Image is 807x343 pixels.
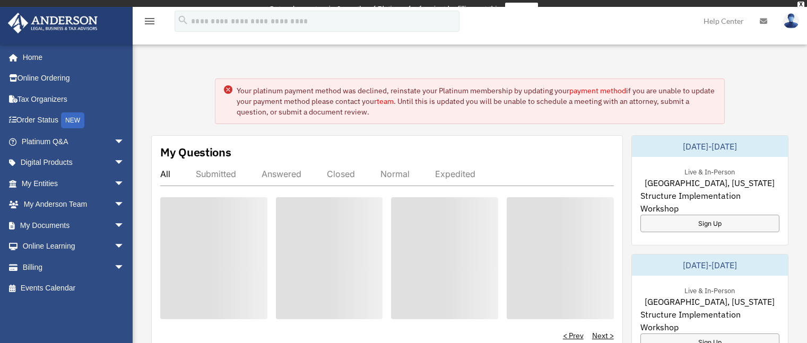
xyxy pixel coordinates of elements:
[114,215,135,236] span: arrow_drop_down
[7,68,141,89] a: Online Ordering
[783,13,799,29] img: User Pic
[7,215,141,236] a: My Documentsarrow_drop_down
[640,215,779,232] a: Sign Up
[5,13,101,33] img: Anderson Advisors Platinum Portal
[114,194,135,216] span: arrow_drop_down
[7,173,141,194] a: My Entitiesarrow_drop_down
[143,15,156,28] i: menu
[143,19,156,28] a: menu
[7,152,141,173] a: Digital Productsarrow_drop_down
[160,144,231,160] div: My Questions
[196,169,236,179] div: Submitted
[435,169,475,179] div: Expedited
[237,85,716,117] div: Your platinum payment method was declined, reinstate your Platinum membership by updating your if...
[640,189,779,215] span: Structure Implementation Workshop
[7,236,141,257] a: Online Learningarrow_drop_down
[676,165,743,177] div: Live & In-Person
[327,169,355,179] div: Closed
[7,89,141,110] a: Tax Organizers
[645,295,775,308] span: [GEOGRAPHIC_DATA], [US_STATE]
[380,169,410,179] div: Normal
[632,254,788,276] div: [DATE]-[DATE]
[569,86,626,95] a: payment method
[160,169,170,179] div: All
[645,177,775,189] span: [GEOGRAPHIC_DATA], [US_STATE]
[7,278,141,299] a: Events Calendar
[269,3,501,15] div: Get a chance to win 6 months of Platinum for free just by filling out this
[640,308,779,333] span: Structure Implementation Workshop
[592,330,614,341] a: Next >
[7,257,141,278] a: Billingarrow_drop_down
[7,131,141,152] a: Platinum Q&Aarrow_drop_down
[7,110,141,131] a: Order StatusNEW
[262,169,301,179] div: Answered
[676,284,743,295] div: Live & In-Person
[177,14,189,26] i: search
[797,2,804,8] div: close
[114,152,135,174] span: arrow_drop_down
[632,136,788,157] div: [DATE]-[DATE]
[505,3,538,15] a: survey
[377,96,394,106] a: team
[114,173,135,195] span: arrow_drop_down
[7,194,141,215] a: My Anderson Teamarrow_drop_down
[114,131,135,153] span: arrow_drop_down
[114,257,135,278] span: arrow_drop_down
[563,330,584,341] a: < Prev
[114,236,135,258] span: arrow_drop_down
[7,47,135,68] a: Home
[61,112,84,128] div: NEW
